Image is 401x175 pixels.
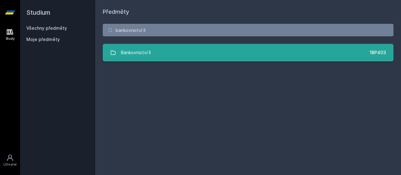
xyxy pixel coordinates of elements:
span: Moje předměty [26,36,60,43]
div: 1BP403 [370,49,386,56]
a: Study [1,25,19,44]
a: Uživatel [1,151,19,170]
div: Bankovnictví II [121,46,151,59]
div: Study [6,36,15,41]
input: Název nebo ident předmětu… [103,24,393,36]
div: Uživatel [3,162,17,167]
a: Všechny předměty [26,25,67,31]
a: Bankovnictví II 1BP403 [103,44,393,61]
h1: Předměty [103,8,393,16]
